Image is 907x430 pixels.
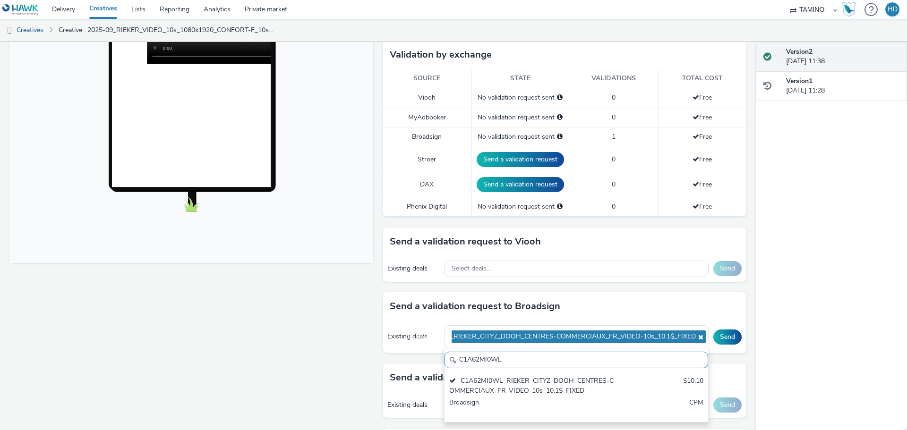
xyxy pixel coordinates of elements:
div: [DATE] 11:38 [786,47,899,67]
h3: Send a validation request to Broadsign [390,299,560,313]
th: Total cost [658,69,746,88]
img: dooh [5,26,14,35]
span: Free [693,93,712,102]
div: [DATE] 11:28 [786,76,899,96]
th: Validations [569,69,658,88]
div: HD [888,2,898,17]
td: DAX [383,172,471,197]
img: undefined Logo [2,4,39,16]
span: Free [693,113,712,122]
div: $10.10 [683,376,703,396]
span: C1A62MI0WL_RIEKER_CITYZ_DOOH_CENTRES-COMMERCIAUX_FR_VIDEO-10s_10.1$_FIXED [408,333,696,341]
div: Please select a deal below and click on Send to send a validation request to Viooh. [557,93,563,102]
button: Send [713,329,742,345]
td: Phenix Digital [383,197,471,216]
div: Existing deals [387,400,439,410]
span: 0 [612,113,616,122]
button: Send [713,397,742,413]
th: Source [383,69,471,88]
img: Hawk Academy [842,2,856,17]
span: Select deals... [452,265,491,273]
td: MyAdbooker [383,108,471,127]
h3: Send a validation request to MyAdbooker [390,371,572,385]
input: Search...... [445,352,708,368]
button: Send a validation request [477,177,564,192]
span: Free [693,132,712,141]
span: 0 [612,155,616,164]
button: Send [713,261,742,276]
span: Free [693,180,712,189]
td: Stroer [383,147,471,172]
span: 0 [612,93,616,102]
div: Broadsign [449,398,617,417]
div: No validation request sent [477,132,564,142]
div: Existing deals [387,264,439,273]
div: C1A62MI0WL_RIEKER_CITYZ_DOOH_CENTRES-COMMERCIAUX_FR_VIDEO-10s_10.1$_FIXED [449,376,617,396]
span: 1 [612,132,616,141]
div: Please select a deal below and click on Send to send a validation request to Phenix Digital. [557,202,563,211]
strong: Version 1 [786,76,813,85]
div: No validation request sent [477,93,564,102]
th: State [471,69,569,88]
td: Broadsign [383,127,471,147]
a: Creative : 2025-09_RIEKER_VIDEO_10s_1080x1920_CONFORT-F_10s_V2 [54,19,281,42]
span: 0 [612,180,616,189]
strong: Version 2 [786,47,813,56]
div: Existing deals [387,332,439,341]
h3: Validation by exchange [390,48,492,62]
span: Free [693,155,712,164]
span: 0 [612,202,616,211]
div: No validation request sent [477,202,564,211]
div: Please select a deal below and click on Send to send a validation request to MyAdbooker. [557,113,563,122]
td: Viooh [383,88,471,108]
span: Free [693,202,712,211]
h3: Send a validation request to Viooh [390,235,541,249]
button: Send a validation request [477,152,564,167]
a: Hawk Academy [842,2,860,17]
div: Please select a deal below and click on Send to send a validation request to Broadsign. [557,132,563,142]
div: No validation request sent [477,113,564,122]
div: CPM [689,398,703,417]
